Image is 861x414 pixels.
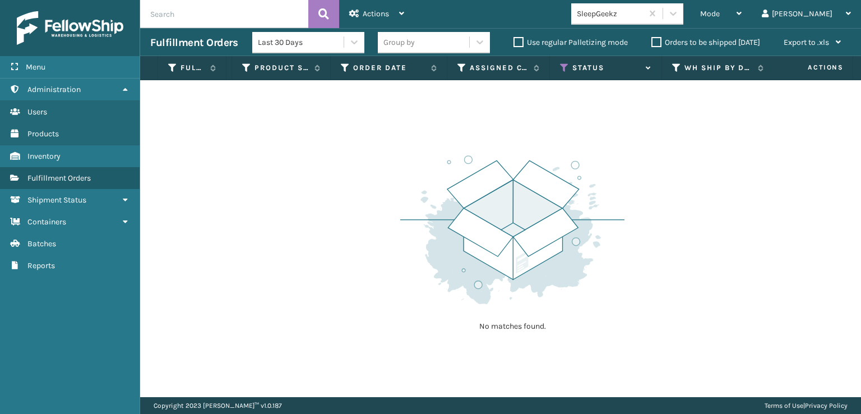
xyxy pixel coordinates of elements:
a: Terms of Use [765,402,803,410]
label: Status [572,63,640,73]
label: WH Ship By Date [684,63,752,73]
span: Actions [363,9,389,19]
span: Products [27,129,59,139]
span: Users [27,107,47,117]
span: Inventory [27,151,61,161]
span: Administration [27,85,81,94]
label: Product SKU [254,63,309,73]
img: logo [17,11,123,45]
span: Export to .xls [784,38,829,47]
label: Fulfillment Order Id [180,63,205,73]
h3: Fulfillment Orders [150,36,238,49]
a: Privacy Policy [805,402,848,410]
div: SleepGeekz [577,8,644,20]
span: Menu [26,62,45,72]
div: Last 30 Days [258,36,345,48]
div: Group by [383,36,415,48]
p: Copyright 2023 [PERSON_NAME]™ v 1.0.187 [154,397,282,414]
span: Reports [27,261,55,270]
label: Order Date [353,63,425,73]
div: | [765,397,848,414]
span: Batches [27,239,56,249]
span: Fulfillment Orders [27,173,91,183]
span: Mode [700,9,720,19]
label: Assigned Carrier Service [470,63,528,73]
label: Use regular Palletizing mode [513,38,628,47]
span: Containers [27,217,66,227]
span: Shipment Status [27,195,86,205]
label: Orders to be shipped [DATE] [651,38,760,47]
span: Actions [772,58,850,77]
